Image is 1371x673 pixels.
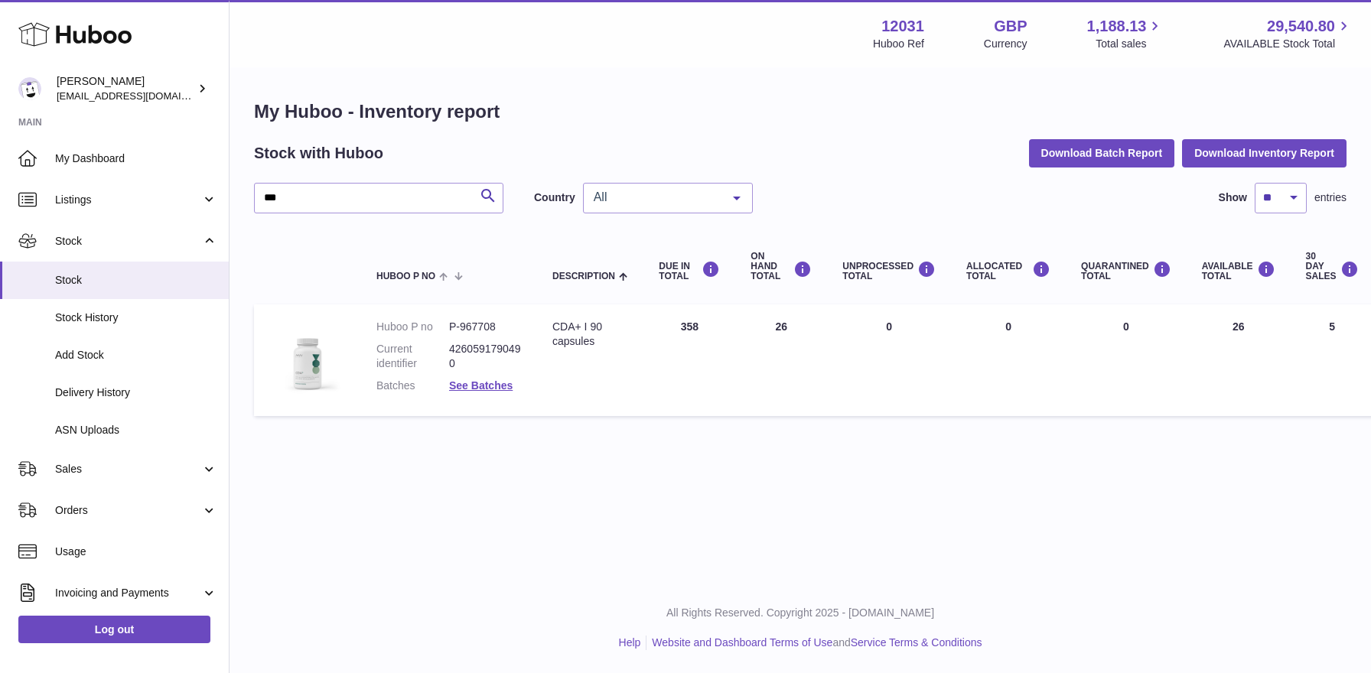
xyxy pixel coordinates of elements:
span: 29,540.80 [1267,16,1335,37]
span: Total sales [1096,37,1164,51]
div: ALLOCATED Total [966,261,1050,281]
dt: Current identifier [376,342,449,371]
strong: 12031 [881,16,924,37]
td: 0 [951,304,1066,416]
dt: Batches [376,379,449,393]
td: 358 [643,304,735,416]
div: Huboo Ref [873,37,924,51]
button: Download Inventory Report [1182,139,1347,167]
label: Show [1219,190,1247,205]
div: CDA+ I 90 capsules [552,320,628,349]
span: 1,188.13 [1087,16,1147,37]
div: 30 DAY SALES [1306,252,1359,282]
span: ASN Uploads [55,423,217,437]
td: 0 [827,304,951,416]
dd: P-967708 [449,320,522,334]
span: Stock History [55,310,217,325]
span: Invoicing and Payments [55,586,201,600]
span: Listings [55,193,201,207]
dd: 4260591790490 [449,342,522,371]
img: product image [269,320,346,396]
span: Sales [55,462,201,476]
span: All [590,190,721,205]
span: Orders [55,503,201,518]
a: Service Terms & Conditions [851,636,982,649]
a: 1,188.13 Total sales [1087,16,1164,51]
a: Help [619,636,641,649]
span: My Dashboard [55,151,217,166]
p: All Rights Reserved. Copyright 2025 - [DOMAIN_NAME] [242,606,1359,620]
span: [EMAIL_ADDRESS][DOMAIN_NAME] [57,89,225,102]
label: Country [534,190,575,205]
span: Stock [55,234,201,249]
div: QUARANTINED Total [1081,261,1171,281]
div: [PERSON_NAME] [57,74,194,103]
img: admin@makewellforyou.com [18,77,41,100]
span: Description [552,271,615,281]
span: Stock [55,273,217,288]
strong: GBP [994,16,1027,37]
dt: Huboo P no [376,320,449,334]
div: AVAILABLE Total [1202,261,1275,281]
div: UNPROCESSED Total [842,261,936,281]
a: 29,540.80 AVAILABLE Stock Total [1223,16,1353,51]
td: 26 [735,304,827,416]
span: Usage [55,545,217,559]
li: and [646,636,982,650]
a: See Batches [449,379,513,392]
div: DUE IN TOTAL [659,261,720,281]
button: Download Batch Report [1029,139,1175,167]
span: Huboo P no [376,271,435,281]
a: Website and Dashboard Terms of Use [652,636,832,649]
span: Add Stock [55,348,217,363]
span: AVAILABLE Stock Total [1223,37,1353,51]
td: 26 [1187,304,1291,416]
a: Log out [18,616,210,643]
h2: Stock with Huboo [254,143,383,164]
span: 0 [1123,320,1129,333]
span: entries [1314,190,1347,205]
h1: My Huboo - Inventory report [254,99,1347,124]
span: Delivery History [55,385,217,400]
div: ON HAND Total [751,252,812,282]
div: Currency [984,37,1027,51]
